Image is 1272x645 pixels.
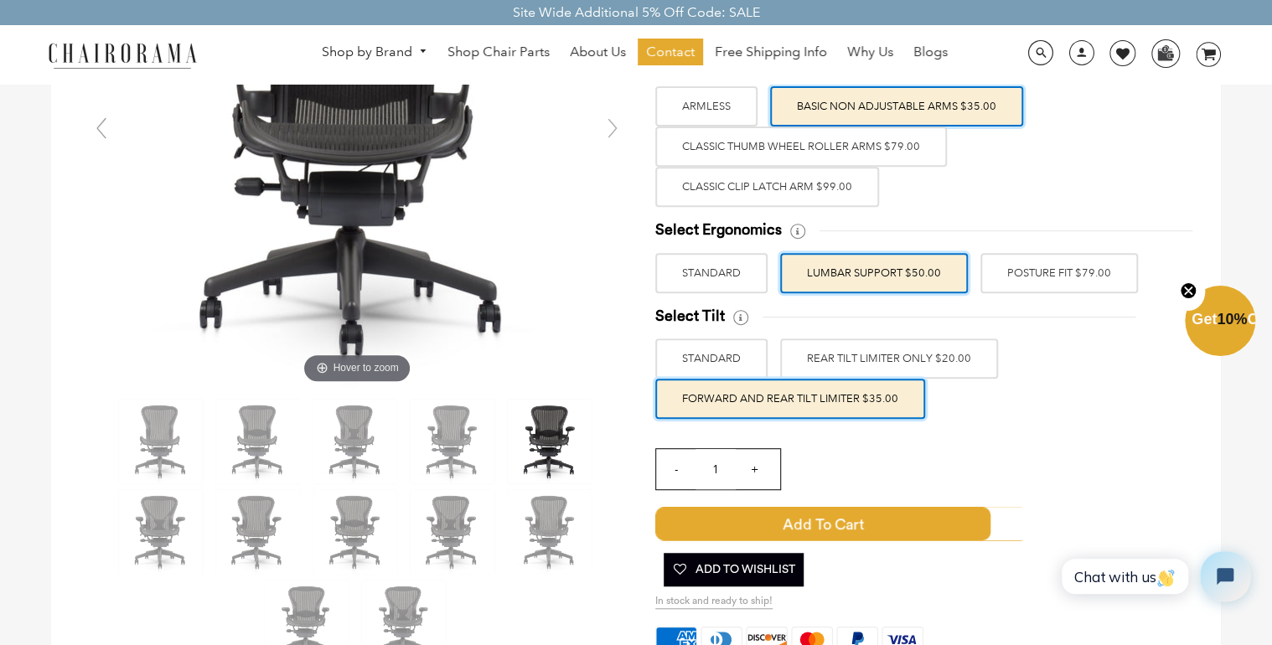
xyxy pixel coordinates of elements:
[780,253,968,293] label: LUMBAR SUPPORT $50.00
[1152,40,1178,65] img: WhatsApp_Image_2024-07-12_at_16.23.01.webp
[672,553,795,586] span: Add To Wishlist
[313,490,397,574] img: Herman Miller Classic Aeron Chair | Black | Size C - chairorama
[655,167,879,207] label: Classic Clip Latch Arm $99.00
[508,400,592,483] img: Herman Miller Classic Aeron Chair | Black | Size C - chairorama
[847,44,893,61] span: Why Us
[655,595,773,609] span: In stock and ready to ship!
[655,253,768,293] label: STANDARD
[770,86,1023,126] label: BASIC NON ADJUSTABLE ARMS $35.00
[39,40,206,70] img: chairorama
[277,39,993,70] nav: DesktopNavigation
[447,44,550,61] span: Shop Chair Parts
[439,39,558,65] a: Shop Chair Parts
[655,126,947,167] label: Classic Thumb Wheel Roller Arms $79.00
[655,338,768,379] label: STANDARD
[646,44,695,61] span: Contact
[411,400,494,483] img: Herman Miller Classic Aeron Chair | Black | Size C - chairorama
[655,307,725,326] span: Select Tilt
[655,86,758,126] label: ARMLESS
[780,338,998,379] label: REAR TILT LIMITER ONLY $20.00
[1043,537,1264,616] iframe: Tidio Chat
[411,490,494,574] img: Herman Miller Classic Aeron Chair | Black | Size C - chairorama
[570,44,626,61] span: About Us
[313,39,436,65] a: Shop by Brand
[119,490,203,574] img: Herman Miller Classic Aeron Chair | Black | Size C - chairorama
[706,39,835,65] a: Free Shipping Info
[119,400,203,483] img: Herman Miller Classic Aeron Chair | Black | Size C - chairorama
[216,490,300,574] img: Herman Miller Classic Aeron Chair | Black | Size C - chairorama
[905,39,956,65] a: Blogs
[913,44,948,61] span: Blogs
[656,449,696,489] input: -
[664,553,804,586] button: Add To Wishlist
[839,39,902,65] a: Why Us
[655,507,990,540] span: Add to Cart
[1185,287,1255,358] div: Get10%OffClose teaser
[980,253,1138,293] label: POSTURE FIT $79.00
[1171,272,1205,311] button: Close teaser
[216,400,300,483] img: Herman Miller Classic Aeron Chair | Black | Size C - chairorama
[561,39,634,65] a: About Us
[655,379,925,419] label: FORWARD AND REAR TILT LIMITER $35.00
[655,507,1028,540] button: Add to Cart
[715,44,827,61] span: Free Shipping Info
[1217,311,1247,328] span: 10%
[313,400,397,483] img: Herman Miller Classic Aeron Chair | Black | Size C - chairorama
[508,490,592,574] img: Herman Miller Classic Aeron Chair | Black | Size C - chairorama
[1192,311,1269,328] span: Get Off
[638,39,703,65] a: Contact
[735,449,775,489] input: +
[655,220,782,240] span: Select Ergonomics
[106,127,608,143] a: Hover to zoom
